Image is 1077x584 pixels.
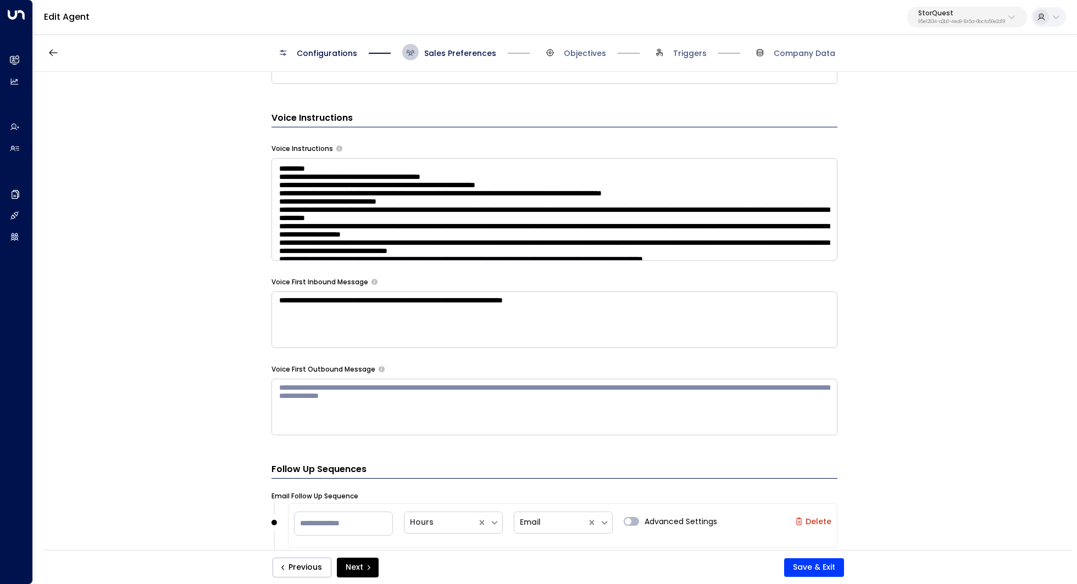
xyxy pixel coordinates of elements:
span: Company Data [774,48,835,59]
span: Configurations [297,48,357,59]
button: The opening message when making outbound calls. Use placeholders: [Lead Name], [Copilot Name], [C... [379,366,385,372]
a: Edit Agent [44,10,90,23]
button: Provide specific instructions for phone conversations, such as tone, pacing, information to empha... [336,145,342,151]
span: Sales Preferences [424,48,496,59]
span: Triggers [673,48,707,59]
button: Next [337,558,379,577]
label: Delete [795,517,831,526]
p: 95e12634-a2b0-4ea9-845a-0bcfa50e2d19 [918,20,1005,24]
button: Previous [273,558,331,577]
label: Voice Instructions [271,144,333,154]
label: Voice First Inbound Message [271,277,368,287]
label: Voice First Outbound Message [271,364,375,374]
label: Email Follow Up Sequence [271,491,358,501]
h3: Follow Up Sequences [271,463,837,479]
span: Objectives [564,48,606,59]
button: StorQuest95e12634-a2b0-4ea9-845a-0bcfa50e2d19 [907,7,1027,27]
button: The opening message when answering incoming calls. Use placeholders: [Lead Name], [Copilot Name],... [371,279,377,285]
span: Advanced Settings [645,516,717,527]
h3: Voice Instructions [271,111,837,127]
p: StorQuest [918,10,1005,16]
button: Save & Exit [784,558,844,577]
